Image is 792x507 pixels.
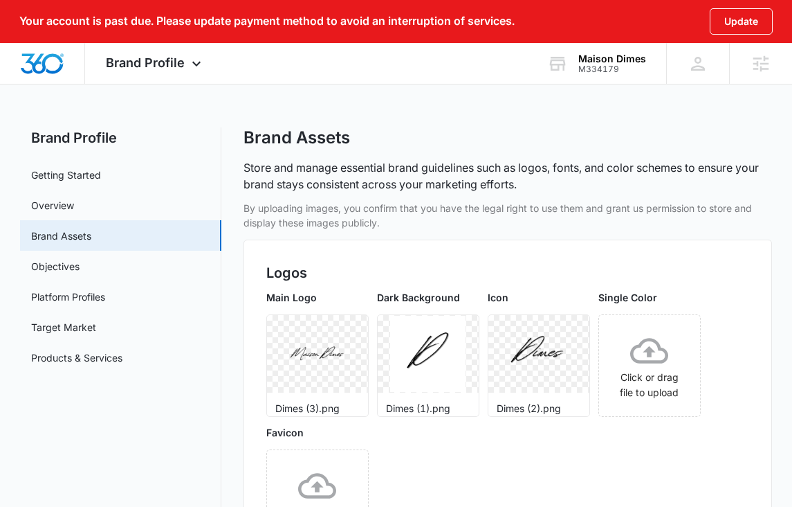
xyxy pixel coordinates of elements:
[598,290,701,305] p: Single Color
[599,332,700,400] div: Click or drag file to upload
[578,53,646,64] div: account name
[31,320,96,335] a: Target Market
[31,168,101,182] a: Getting Started
[266,263,750,283] h2: Logos
[31,259,80,274] a: Objectives
[243,201,773,230] p: By uploading images, you confirm that you have the legal right to use them and grant us permissio...
[497,401,581,416] p: Dimes (2).png
[31,198,74,213] a: Overview
[243,127,350,148] h1: Brand Assets
[599,315,700,416] span: Click or drag file to upload
[377,290,479,305] p: Dark Background
[31,290,105,304] a: Platform Profiles
[266,425,369,440] p: Favicon
[710,8,773,35] button: Update
[243,159,773,193] p: Store and manage essential brand guidelines such as logos, fonts, and color schemes to ensure you...
[386,401,470,416] p: Dimes (1).png
[20,127,221,148] h2: Brand Profile
[106,55,185,70] span: Brand Profile
[578,64,646,74] div: account id
[488,290,590,305] p: Icon
[266,290,369,305] p: Main Logo
[275,401,360,416] p: Dimes (3).png
[279,316,356,392] img: User uploaded logo
[19,15,515,28] p: Your account is past due. Please update payment method to avoid an interruption of services.
[85,43,225,84] div: Brand Profile
[390,316,466,392] img: User uploaded logo
[501,316,577,392] img: User uploaded logo
[31,229,91,243] a: Brand Assets
[31,350,122,365] a: Products & Services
